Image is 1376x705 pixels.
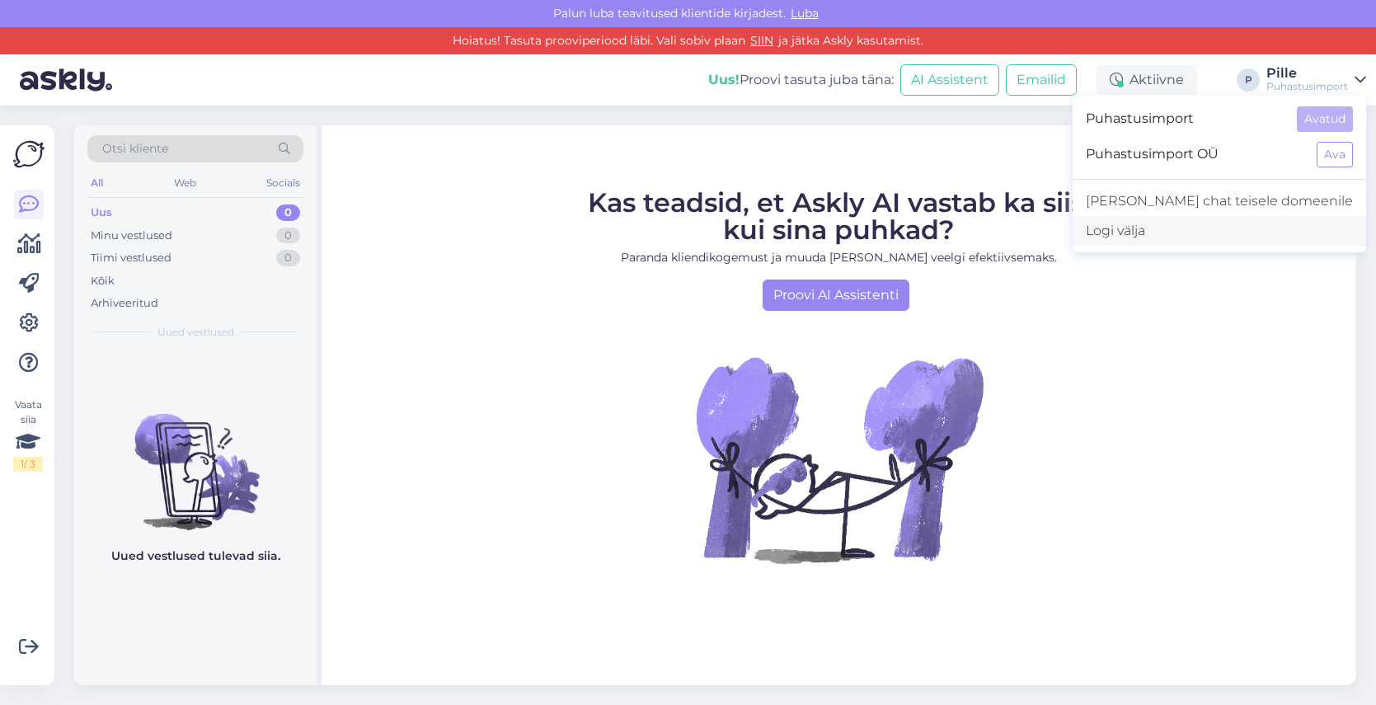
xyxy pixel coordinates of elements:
[1317,142,1353,167] button: Ava
[91,295,158,312] div: Arhiveeritud
[1086,106,1284,132] span: Puhastusimport
[1266,67,1366,93] a: PillePuhastusimport
[708,72,740,87] b: Uus!
[263,172,303,194] div: Socials
[763,280,909,311] a: Proovi AI Assistenti
[1297,106,1353,132] button: Avatud
[276,204,300,221] div: 0
[588,249,1091,266] p: Paranda kliendikogemust ja muuda [PERSON_NAME] veelgi efektiivsemaks.
[91,228,172,244] div: Minu vestlused
[1266,67,1348,80] div: Pille
[691,311,988,608] img: No Chat active
[13,397,43,472] div: Vaata siia
[786,6,824,21] span: Luba
[13,139,45,170] img: Askly Logo
[1006,64,1077,96] button: Emailid
[111,548,280,565] p: Uued vestlused tulevad siia.
[1073,216,1366,246] div: Logi välja
[157,325,234,340] span: Uued vestlused
[708,70,894,90] div: Proovi tasuta juba täna:
[1086,142,1303,167] span: Puhastusimport OÜ
[1097,65,1197,95] div: Aktiivne
[91,273,115,289] div: Kõik
[745,33,778,48] a: SIIN
[91,204,112,221] div: Uus
[74,384,317,533] img: No chats
[900,64,999,96] button: AI Assistent
[588,186,1091,246] span: Kas teadsid, et Askly AI vastab ka siis, kui sina puhkad?
[171,172,200,194] div: Web
[1073,186,1366,216] a: [PERSON_NAME] chat teisele domeenile
[91,250,171,266] div: Tiimi vestlused
[102,140,168,157] span: Otsi kliente
[87,172,106,194] div: All
[13,457,43,472] div: 1 / 3
[276,250,300,266] div: 0
[276,228,300,244] div: 0
[1237,68,1260,92] div: P
[1266,80,1348,93] div: Puhastusimport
